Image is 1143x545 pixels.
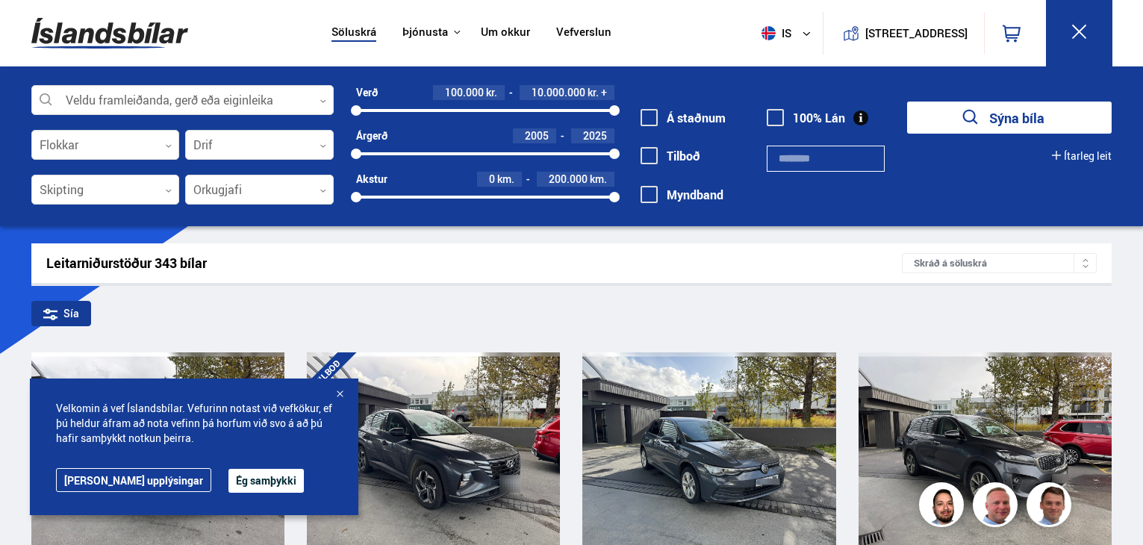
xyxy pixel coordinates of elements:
span: 200.000 [549,172,588,186]
a: [PERSON_NAME] upplýsingar [56,468,211,492]
a: Vefverslun [556,25,611,41]
label: Myndband [641,188,723,202]
img: nhp88E3Fdnt1Opn2.png [921,485,966,529]
button: Sýna bíla [907,102,1112,134]
span: 2025 [583,128,607,143]
span: kr. [588,87,599,99]
div: Skráð á söluskrá [902,253,1097,273]
span: 10.000.000 [532,85,585,99]
span: km. [497,173,514,185]
button: Þjónusta [402,25,448,40]
span: + [601,87,607,99]
label: Á staðnum [641,111,726,125]
span: Velkomin á vef Íslandsbílar. Vefurinn notast við vefkökur, ef þú heldur áfram að nota vefinn þá h... [56,401,332,446]
span: km. [590,173,607,185]
button: Ítarleg leit [1052,150,1112,162]
button: [STREET_ADDRESS] [871,27,962,40]
img: svg+xml;base64,PHN2ZyB4bWxucz0iaHR0cDovL3d3dy53My5vcmcvMjAwMC9zdmciIHdpZHRoPSI1MTIiIGhlaWdodD0iNT... [762,26,776,40]
button: is [756,11,823,55]
img: siFngHWaQ9KaOqBr.png [975,485,1020,529]
img: G0Ugv5HjCgRt.svg [31,9,188,57]
span: is [756,26,793,40]
button: Ég samþykki [228,469,304,493]
label: 100% Lán [767,111,845,125]
img: FbJEzSuNWCJXmdc-.webp [1029,485,1074,529]
a: [STREET_ADDRESS] [831,12,976,54]
span: 100.000 [445,85,484,99]
span: kr. [486,87,497,99]
div: Árgerð [356,130,387,142]
span: 0 [489,172,495,186]
a: Söluskrá [331,25,376,41]
div: Akstur [356,173,387,185]
div: Sía [31,301,91,326]
div: Leitarniðurstöður 343 bílar [46,255,903,271]
label: Tilboð [641,149,700,163]
div: Verð [356,87,378,99]
a: Um okkur [481,25,530,41]
span: 2005 [525,128,549,143]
